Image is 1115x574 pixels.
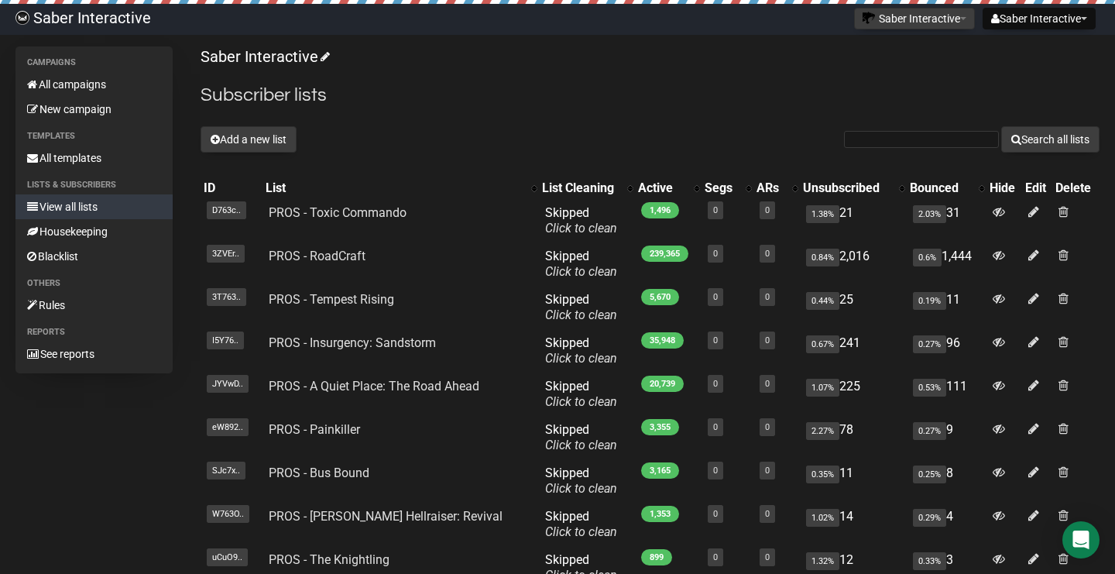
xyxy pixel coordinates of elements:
span: Skipped [545,292,617,322]
a: All campaigns [15,72,173,97]
td: 14 [800,503,907,546]
div: ID [204,180,259,196]
a: Click to clean [545,524,617,539]
th: ID: No sort applied, sorting is disabled [201,177,262,199]
div: ARs [756,180,784,196]
a: 0 [713,379,718,389]
span: 1,353 [641,506,679,522]
a: 0 [765,379,770,389]
span: 0.25% [913,466,946,483]
td: 11 [907,286,986,329]
th: Delete: No sort applied, sorting is disabled [1052,177,1100,199]
div: Delete [1055,180,1096,196]
span: 2.27% [806,422,839,440]
td: 1,444 [907,242,986,286]
a: 0 [765,552,770,562]
span: 0.35% [806,466,839,483]
span: 0.27% [913,335,946,353]
a: Click to clean [545,481,617,496]
span: Skipped [545,509,617,539]
li: Templates [15,127,173,146]
th: List Cleaning: No sort applied, activate to apply an ascending sort [539,177,635,199]
li: Lists & subscribers [15,176,173,194]
span: 20,739 [641,376,684,392]
a: 0 [765,205,770,215]
span: 5,670 [641,289,679,305]
th: Edit: No sort applied, sorting is disabled [1022,177,1052,199]
a: Click to clean [545,221,617,235]
a: 0 [713,335,718,345]
a: Click to clean [545,351,617,366]
li: Others [15,274,173,293]
div: List [266,180,523,196]
a: PROS - Painkiller [269,422,360,437]
span: I5Y76.. [207,332,244,349]
span: 35,948 [641,332,684,349]
a: PROS - A Quiet Place: The Road Ahead [269,379,479,394]
span: JYVwD.. [207,375,249,393]
a: 0 [765,509,770,519]
td: 111 [907,373,986,416]
li: Reports [15,323,173,342]
a: 0 [765,466,770,476]
a: PROS - Tempest Rising [269,292,394,307]
a: PROS - Toxic Commando [269,205,407,220]
span: Skipped [545,379,617,409]
td: 4 [907,503,986,546]
a: All templates [15,146,173,170]
td: 11 [800,459,907,503]
a: 0 [765,422,770,432]
th: Hide: No sort applied, sorting is disabled [986,177,1022,199]
span: 1.07% [806,379,839,397]
span: 0.53% [913,379,946,397]
a: 0 [713,292,718,302]
span: 0.19% [913,292,946,310]
a: 0 [713,466,718,476]
a: PROS - The Knightling [269,552,389,567]
div: Active [638,180,686,196]
span: 239,365 [641,246,688,262]
a: Click to clean [545,308,617,322]
span: 3,355 [641,419,679,435]
a: Click to clean [545,394,617,409]
a: Blacklist [15,244,173,269]
h2: Subscriber lists [201,81,1100,109]
span: 3ZVEr.. [207,245,245,263]
td: 96 [907,329,986,373]
a: PROS - RoadCraft [269,249,365,263]
button: Search all lists [1001,126,1100,153]
span: 3,165 [641,462,679,479]
span: 0.29% [913,509,946,527]
a: See reports [15,342,173,366]
span: Skipped [545,249,617,279]
a: Click to clean [545,438,617,452]
a: 0 [765,249,770,259]
a: Saber Interactive [201,47,328,66]
a: Click to clean [545,264,617,279]
div: Edit [1025,180,1049,196]
a: 0 [713,509,718,519]
th: Unsubscribed: No sort applied, activate to apply an ascending sort [800,177,907,199]
td: 225 [800,373,907,416]
a: View all lists [15,194,173,219]
button: Saber Interactive [854,8,975,29]
a: PROS - [PERSON_NAME] Hellraiser: Revival [269,509,503,524]
span: 1.38% [806,205,839,223]
th: Bounced: No sort applied, activate to apply an ascending sort [907,177,986,199]
div: Hide [990,180,1019,196]
td: 78 [800,416,907,459]
span: 1.02% [806,509,839,527]
th: List: No sort applied, activate to apply an ascending sort [262,177,539,199]
span: D763c.. [207,201,246,219]
a: 0 [765,292,770,302]
span: Skipped [545,205,617,235]
span: W763O.. [207,505,249,523]
td: 8 [907,459,986,503]
td: 241 [800,329,907,373]
a: PROS - Bus Bound [269,466,369,480]
a: 0 [713,205,718,215]
span: 0.27% [913,422,946,440]
span: Skipped [545,335,617,366]
a: Rules [15,293,173,318]
span: uCuO9.. [207,548,248,566]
